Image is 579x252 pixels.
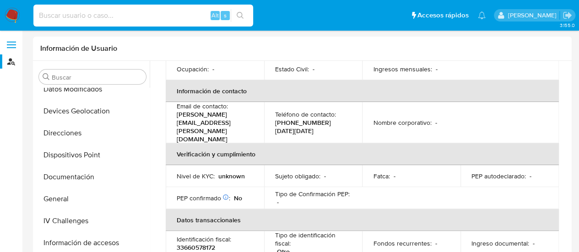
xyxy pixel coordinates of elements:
[275,231,352,247] p: Tipo de identificación fiscal :
[218,172,245,180] p: unknown
[533,239,535,247] p: -
[177,243,215,252] p: 33660578172
[563,11,572,20] a: Salir
[471,239,529,247] p: Ingreso documental :
[471,172,526,180] p: PEP autodeclarado :
[177,172,215,180] p: Nivel de KYC :
[373,239,431,247] p: Fondos recurrentes :
[212,65,214,73] p: -
[373,65,432,73] p: Ingresos mensuales :
[166,80,559,102] th: Información de contacto
[234,194,242,202] p: No
[35,100,150,122] button: Devices Geolocation
[166,209,559,231] th: Datos transaccionales
[177,110,249,143] p: [PERSON_NAME][EMAIL_ADDRESS][PERSON_NAME][DOMAIN_NAME]
[35,78,150,100] button: Datos Modificados
[43,73,50,80] button: Buscar
[40,44,117,53] h1: Información de Usuario
[435,118,437,127] p: -
[35,166,150,188] button: Documentación
[33,10,253,21] input: Buscar usuario o caso...
[373,118,431,127] p: Nombre corporativo :
[530,172,531,180] p: -
[231,9,249,22] button: search-icon
[35,144,150,166] button: Dispositivos Point
[275,172,320,180] p: Sujeto obligado :
[224,11,227,20] span: s
[177,235,231,243] p: Identificación fiscal :
[177,102,228,110] p: Email de contacto :
[35,210,150,232] button: IV Challenges
[393,172,395,180] p: -
[478,11,486,19] a: Notificaciones
[275,110,336,118] p: Teléfono de contacto :
[275,118,348,135] p: [PHONE_NUMBER][DATE][DATE]
[35,122,150,144] button: Direcciones
[166,143,559,165] th: Verificación y cumplimiento
[211,11,219,20] span: Alt
[52,73,142,81] input: Buscar
[35,188,150,210] button: General
[417,11,469,20] span: Accesos rápidos
[177,65,209,73] p: Ocupación :
[275,65,309,73] p: Estado Civil :
[373,172,390,180] p: Fatca :
[508,11,559,20] p: juanmanuel.andragnes@mercadolibre.com
[324,172,326,180] p: -
[435,65,437,73] p: -
[313,65,314,73] p: -
[177,194,230,202] p: PEP confirmado :
[435,239,437,247] p: -
[277,198,279,206] p: -
[275,190,350,198] p: Tipo de Confirmación PEP :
